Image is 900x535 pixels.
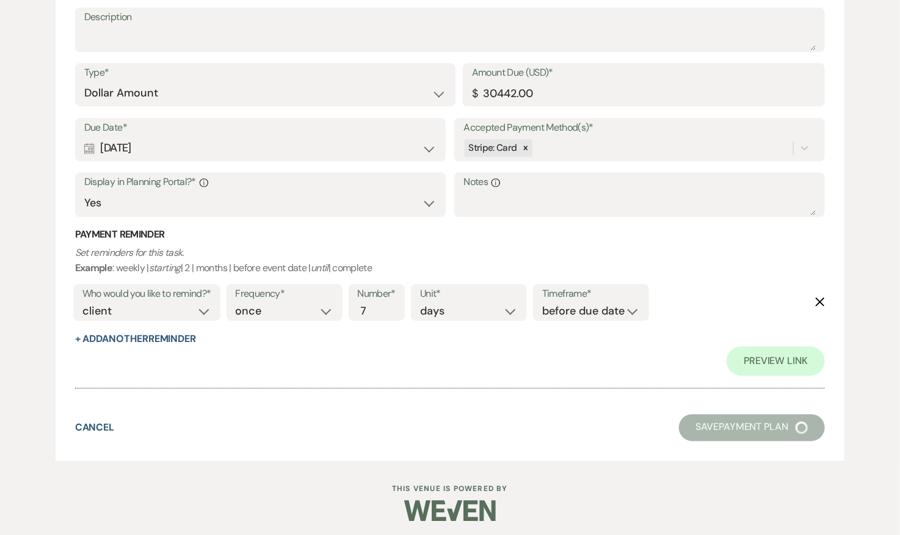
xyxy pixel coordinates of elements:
a: Preview Link [727,346,825,376]
label: Display in Planning Portal?* [84,173,437,191]
b: Example [75,261,113,274]
label: Frequency* [236,285,333,303]
h3: Payment Reminder [75,228,826,241]
span: Stripe: Card [468,142,517,154]
i: starting [149,261,181,274]
label: Type* [84,64,446,82]
label: Unit* [420,285,518,303]
div: $ [472,86,477,102]
p: : weekly | | 2 | months | before event date | | complete [75,245,826,276]
label: Number* [358,285,396,303]
label: Notes [463,173,816,191]
label: Due Date* [84,119,437,137]
label: Timeframe* [542,285,640,303]
button: SavePayment Plan [679,414,826,441]
button: + AddAnotherReminder [75,334,196,344]
img: Weven Logo [404,489,496,532]
i: until [311,261,328,274]
label: Accepted Payment Method(s)* [463,119,816,137]
label: Who would you like to remind?* [82,285,211,303]
label: Description [84,9,816,26]
img: loading spinner [796,421,808,434]
label: Amount Due (USD)* [472,64,816,82]
button: Cancel [75,423,115,432]
div: [DATE] [84,136,437,160]
i: Set reminders for this task. [75,246,184,259]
